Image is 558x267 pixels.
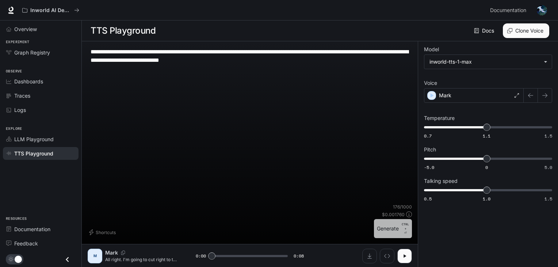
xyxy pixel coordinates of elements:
[393,204,412,210] p: 176 / 1000
[59,252,76,267] button: Close drawer
[3,237,79,250] a: Feedback
[473,23,497,38] a: Docs
[483,133,490,139] span: 1.1
[19,3,83,18] button: All workspaces
[544,196,552,202] span: 1.5
[424,133,432,139] span: 0.7
[3,104,79,116] a: Logs
[362,249,377,263] button: Download audio
[424,147,436,152] p: Pitch
[424,116,455,121] p: Temperature
[485,164,488,170] span: 0
[30,7,71,14] p: Inworld AI Demos
[294,252,304,260] span: 0:08
[424,196,432,202] span: 0.5
[537,5,547,15] img: User avatar
[14,225,50,233] span: Documentation
[14,78,43,85] span: Dashboards
[88,226,119,238] button: Shortcuts
[3,223,79,236] a: Documentation
[429,58,540,65] div: inworld-tts-1-max
[402,222,409,235] p: ⏎
[14,106,26,114] span: Logs
[15,255,22,263] span: Dark mode toggle
[14,25,37,33] span: Overview
[105,249,118,256] p: Mark
[118,251,128,255] button: Copy Voice ID
[490,6,526,15] span: Documentation
[374,219,412,238] button: GenerateCTRL +⏎
[402,222,409,231] p: CTRL +
[439,92,451,99] p: Mark
[487,3,532,18] a: Documentation
[3,147,79,160] a: TTS Playground
[544,164,552,170] span: 5.0
[89,250,101,262] div: M
[14,150,53,157] span: TTS Playground
[424,164,434,170] span: -5.0
[380,249,394,263] button: Inspect
[382,211,405,218] p: $ 0.001760
[544,133,552,139] span: 1.5
[3,75,79,88] a: Dashboards
[483,196,490,202] span: 1.0
[424,178,458,184] p: Talking speed
[424,55,552,69] div: inworld-tts-1-max
[503,23,549,38] button: Clone Voice
[14,135,54,143] span: LLM Playground
[3,46,79,59] a: Graph Registry
[3,133,79,146] a: LLM Playground
[196,252,206,260] span: 0:00
[91,23,156,38] h1: TTS Playground
[3,89,79,102] a: Traces
[14,49,50,56] span: Graph Registry
[3,23,79,35] a: Overview
[424,47,439,52] p: Model
[105,256,178,263] p: All right. I'm going to cut right to the chase. I would like it if you would subscribe i want to ...
[14,240,38,247] span: Feedback
[424,80,437,86] p: Voice
[14,92,30,99] span: Traces
[535,3,549,18] button: User avatar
